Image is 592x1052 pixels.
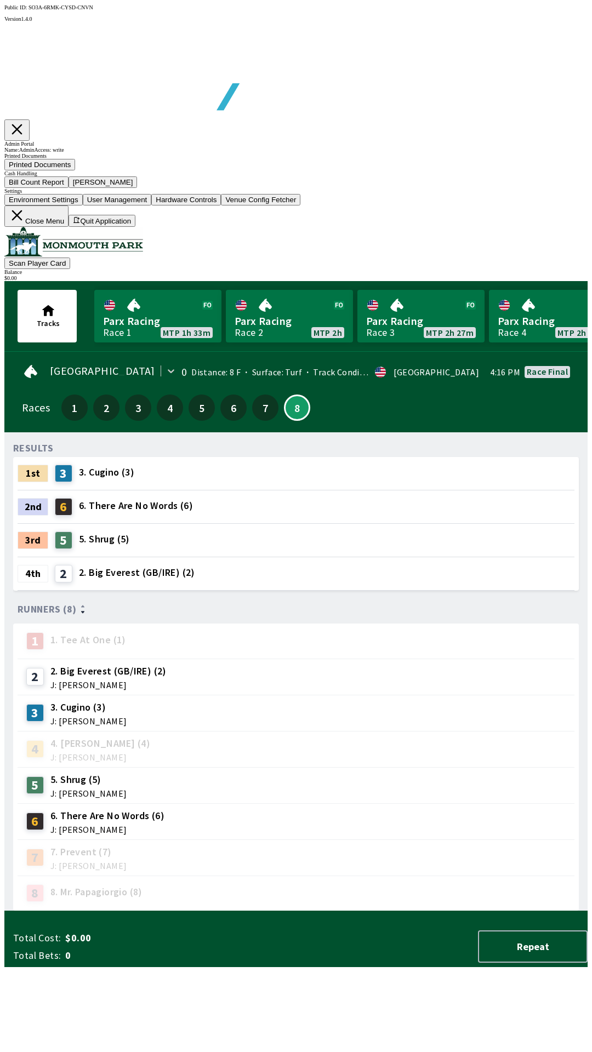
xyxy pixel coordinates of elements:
button: Close Menu [4,205,69,227]
div: Race 3 [366,328,395,337]
span: J: [PERSON_NAME] [50,789,127,798]
span: Repeat [488,940,578,953]
div: 3 [55,465,72,482]
button: User Management [83,194,152,205]
span: 3. Cugino (3) [79,465,134,479]
span: Runners (8) [18,605,76,614]
div: Public ID: [4,4,588,10]
button: 7 [252,395,278,421]
div: 4 [26,740,44,758]
div: 1st [18,465,48,482]
button: 1 [61,395,88,421]
div: 0 [181,368,187,376]
div: 2nd [18,498,48,516]
span: 5 [191,404,212,411]
span: 5. Shrug (5) [50,773,127,787]
div: 6 [55,498,72,516]
div: Race 4 [498,328,526,337]
span: Parx Racing [103,314,213,328]
div: 3rd [18,531,48,549]
button: 8 [284,395,310,421]
div: Admin Portal [4,141,588,147]
span: Surface: Turf [241,367,302,378]
span: 7. Prevent (7) [50,845,127,859]
span: 1 [64,404,85,411]
a: Parx RacingRace 3MTP 2h 27m [357,290,485,342]
span: 2. Big Everest (GB/IRE) (2) [50,664,167,678]
div: 1 [26,632,44,650]
span: J: [PERSON_NAME] [50,681,167,689]
span: SO3A-6RMK-CYSD-CNVN [29,4,93,10]
span: Total Cost: [13,931,61,945]
span: 4:16 PM [490,368,520,376]
div: Race final [527,367,568,376]
div: RESULTS [13,444,54,453]
span: J: [PERSON_NAME] [50,753,150,762]
div: 7 [26,849,44,866]
img: venue logo [4,227,143,256]
div: Settings [4,188,588,194]
span: MTP 1h 33m [163,328,210,337]
span: Parx Racing [235,314,344,328]
span: 6 [223,404,244,411]
div: 6 [26,813,44,830]
span: Tracks [37,318,60,328]
button: 3 [125,395,151,421]
span: 3. Cugino (3) [50,700,127,714]
span: 6. There Are No Words (6) [50,809,164,823]
div: Name: Admin Access: write [4,147,588,153]
span: J: [PERSON_NAME] [50,717,127,725]
div: Runners (8) [18,604,574,615]
div: Balance [4,269,588,275]
span: 4. [PERSON_NAME] (4) [50,736,150,751]
button: Venue Config Fetcher [221,194,300,205]
a: Parx RacingRace 1MTP 1h 33m [94,290,221,342]
button: 6 [220,395,247,421]
div: Race 2 [235,328,263,337]
span: J: [PERSON_NAME] [50,825,164,834]
span: 3 [128,404,149,411]
button: Tracks [18,290,77,342]
span: 4 [160,404,180,411]
button: 4 [157,395,183,421]
a: Parx RacingRace 2MTP 2h [226,290,353,342]
div: 3 [26,704,44,722]
span: 8. Mr. Papagiorgio (8) [50,885,143,899]
button: Repeat [478,930,588,963]
span: MTP 2h 27m [426,328,474,337]
div: Version 1.4.0 [4,16,588,22]
img: global tote logo [30,22,344,138]
span: 2. Big Everest (GB/IRE) (2) [79,565,195,580]
span: Track Condition: Firm [302,367,399,378]
button: Bill Count Report [4,176,69,188]
span: J: [PERSON_NAME] [50,861,127,870]
span: 6. There Are No Words (6) [79,499,193,513]
button: Environment Settings [4,194,83,205]
span: 7 [255,404,276,411]
div: 4th [18,565,48,582]
div: Cash Handling [4,170,588,176]
span: 5. Shrug (5) [79,532,130,546]
span: 2 [96,404,117,411]
button: Quit Application [69,215,135,227]
button: Printed Documents [4,159,75,170]
div: 2 [26,668,44,685]
span: 0 [65,949,238,962]
button: [PERSON_NAME] [69,176,138,188]
span: Total Bets: [13,949,61,962]
div: $ 0.00 [4,275,588,281]
span: Parx Racing [366,314,476,328]
div: Printed Documents [4,153,588,159]
button: 2 [93,395,119,421]
span: Distance: 8 F [191,367,241,378]
div: Race 1 [103,328,132,337]
div: 2 [55,565,72,582]
button: 5 [189,395,215,421]
div: [GEOGRAPHIC_DATA] [394,368,479,376]
div: 8 [26,884,44,902]
span: 8 [288,405,306,410]
span: 1. Tee At One (1) [50,633,126,647]
div: Races [22,403,50,412]
span: $0.00 [65,931,238,945]
span: [GEOGRAPHIC_DATA] [50,367,155,375]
